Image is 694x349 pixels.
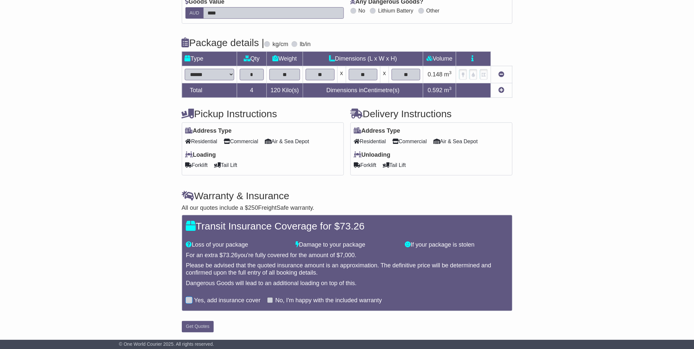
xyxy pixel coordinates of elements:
label: kg/cm [272,41,288,48]
label: No, I'm happy with the included warranty [275,297,382,304]
label: Address Type [185,127,232,135]
a: Add new item [499,87,505,94]
label: No [359,8,365,14]
div: If your package is stolen [402,241,512,249]
span: 73.26 [223,252,238,258]
label: Lithium Battery [378,8,413,14]
span: Tail Lift [383,160,406,170]
td: Kilo(s) [267,83,303,98]
span: 0.148 [428,71,443,78]
td: x [380,66,389,83]
td: Total [182,83,237,98]
h4: Delivery Instructions [350,108,513,119]
div: Loss of your package [183,241,292,249]
td: Volume [423,52,456,66]
td: Type [182,52,237,66]
a: Remove this item [499,71,505,78]
label: Other [427,8,440,14]
span: 120 [271,87,281,94]
div: Dangerous Goods will lead to an additional loading on top of this. [186,280,508,287]
div: Damage to your package [292,241,402,249]
span: m [444,71,452,78]
label: Loading [185,151,216,159]
span: 250 [248,204,258,211]
h4: Transit Insurance Coverage for $ [186,221,508,231]
span: Commercial [224,136,258,147]
span: Forklift [354,160,376,170]
h4: Package details | [182,37,264,48]
label: Unloading [354,151,391,159]
td: Weight [267,52,303,66]
span: © One World Courier 2025. All rights reserved. [119,341,214,347]
span: 73.26 [340,221,365,231]
sup: 3 [449,86,452,91]
span: Air & Sea Depot [265,136,309,147]
span: Commercial [393,136,427,147]
td: Dimensions (L x W x H) [303,52,423,66]
span: 7,000 [340,252,355,258]
td: 4 [237,83,267,98]
span: Residential [354,136,386,147]
sup: 3 [449,70,452,75]
label: Yes, add insurance cover [194,297,261,304]
span: Residential [185,136,217,147]
h4: Warranty & Insurance [182,190,513,201]
label: Address Type [354,127,401,135]
span: m [444,87,452,94]
td: Dimensions in Centimetre(s) [303,83,423,98]
span: 0.592 [428,87,443,94]
div: All our quotes include a $ FreightSafe warranty. [182,204,513,212]
span: Tail Lift [214,160,237,170]
label: lb/in [300,41,311,48]
div: For an extra $ you're fully covered for the amount of $ . [186,252,508,259]
td: Qty [237,52,267,66]
td: x [337,66,346,83]
span: Forklift [185,160,208,170]
span: Air & Sea Depot [433,136,478,147]
div: Please be advised that the quoted insurance amount is an approximation. The definitive price will... [186,262,508,276]
button: Get Quotes [182,321,214,333]
h4: Pickup Instructions [182,108,344,119]
label: AUD [185,7,204,19]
